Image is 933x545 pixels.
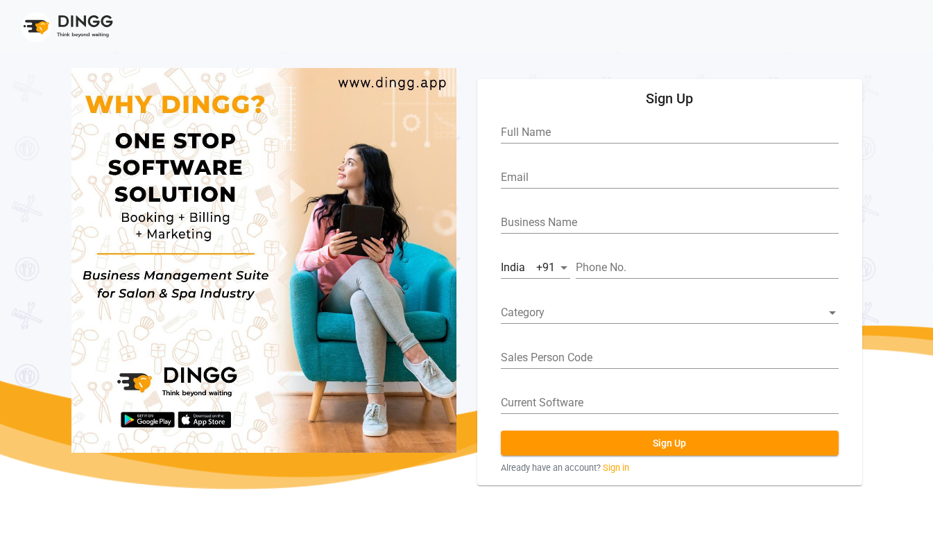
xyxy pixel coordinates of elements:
input: current software (if any) [501,397,839,409]
span: India +91 [501,261,555,274]
a: Sign in [603,461,629,474]
button: Sign Up [501,431,839,456]
h5: Sign Up [488,90,851,107]
span: Already have an account? [501,461,601,474]
span: Sign Up [653,438,686,449]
